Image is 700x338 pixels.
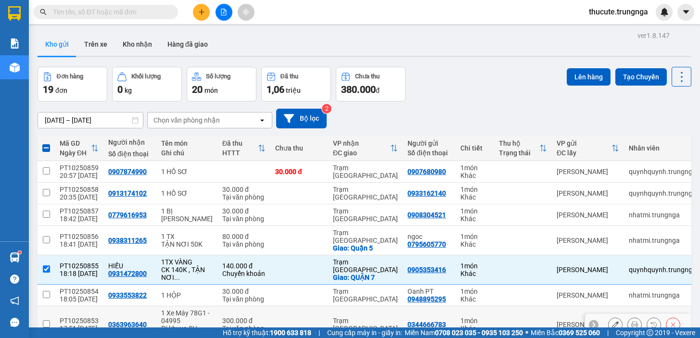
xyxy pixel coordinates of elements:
div: 18:41 [DATE] [60,240,99,248]
sup: 1 [18,251,21,254]
strong: 0708 023 035 - 0935 103 250 [435,329,523,337]
div: 0905353416 [407,266,446,274]
span: ⚪️ [525,331,528,335]
button: Trên xe [76,33,115,56]
div: 1 món [460,207,489,215]
div: Khác [460,325,489,332]
span: thucute.trungnga [581,6,656,18]
div: 1 HỒ SƠ [161,189,213,197]
div: Oanh PT [407,288,451,295]
div: VP nhận [333,139,390,147]
div: 0907680980 [407,168,446,175]
div: [PERSON_NAME] [557,211,619,219]
div: PT10250859 [60,164,99,172]
div: Số lượng [206,73,230,80]
input: Select a date range. [38,113,143,128]
div: nhatmi.trungnga [629,211,696,219]
strong: 1900 633 818 [270,329,311,337]
div: 1 món [460,164,489,172]
div: 1 món [460,317,489,325]
div: Đã thu [222,139,258,147]
div: Chi tiết [460,144,489,152]
div: [PERSON_NAME] [557,321,619,328]
div: ĐC lấy [557,149,611,157]
div: Người gửi [407,139,451,147]
div: Giao: QUẬN 7 [333,274,398,281]
div: [PERSON_NAME] [557,168,619,175]
div: Thu hộ [499,139,539,147]
span: kg [125,87,132,94]
span: Hỗ trợ kỹ thuật: [223,327,311,338]
div: 30.000 đ [222,288,266,295]
div: Chưa thu [275,144,323,152]
div: [PERSON_NAME] [557,237,619,244]
div: HTTT [222,149,258,157]
div: Đã thu [280,73,298,80]
img: solution-icon [10,38,20,49]
div: Trạm [GEOGRAPHIC_DATA] [333,229,398,244]
div: Số điện thoại [108,150,152,158]
div: 0344666783 [407,321,446,328]
span: message [10,318,19,327]
div: 20:35 [DATE] [60,193,99,201]
div: 80.000 đ [222,233,266,240]
span: notification [10,296,19,305]
div: Trạm [GEOGRAPHIC_DATA] [333,186,398,201]
div: Khác [460,240,489,248]
div: Trạm [GEOGRAPHIC_DATA] [333,317,398,332]
div: TẬN NƠI 50K [161,240,213,248]
button: file-add [216,4,232,21]
div: 1TX VÀNG [161,258,213,266]
div: Chưa thu [355,73,380,80]
img: warehouse-icon [10,63,20,73]
span: 19 [43,84,53,95]
img: warehouse-icon [10,252,20,263]
span: đơn [55,87,67,94]
div: [PERSON_NAME] [557,189,619,197]
th: Toggle SortBy [55,136,103,161]
img: logo-vxr [8,6,21,21]
div: PT10250858 [60,186,99,193]
div: Khác [460,215,489,223]
div: CK 140K , TẬN NƠI 100K [161,266,213,281]
button: Kho gửi [38,33,76,56]
div: 0779616953 [108,211,147,219]
span: Miền Bắc [531,327,600,338]
svg: open [258,116,266,124]
span: aim [242,9,249,15]
button: Hàng đã giao [160,33,216,56]
span: question-circle [10,275,19,284]
div: [PERSON_NAME] [557,266,619,274]
div: Đơn hàng [57,73,83,80]
div: Chuyển khoản [222,270,266,277]
div: PT10250857 [60,207,99,215]
div: 0938311265 [108,237,147,244]
span: Miền Nam [405,327,523,338]
div: ĐC giao [333,149,390,157]
sup: 2 [322,104,331,113]
div: 18:05 [DATE] [60,295,99,303]
input: Tìm tên, số ĐT hoặc mã đơn [53,7,166,17]
div: Giao: Quận 5 [333,244,398,252]
div: 0908304521 [407,211,446,219]
span: caret-down [682,8,690,16]
div: Mã GD [60,139,91,147]
div: [PERSON_NAME] [557,291,619,299]
div: 17:51 [DATE] [60,325,99,332]
div: PT10250856 [60,233,99,240]
button: Bộ lọc [276,109,327,128]
button: Tạo Chuyến [615,68,667,86]
div: PT10250854 [60,288,99,295]
div: ver 1.8.147 [637,30,670,41]
div: 1 TX [161,233,213,240]
div: 0363963640 [108,321,147,328]
button: Chưa thu380.000đ [336,67,406,101]
div: Tại văn phòng [222,215,266,223]
div: PT10250853 [60,317,99,325]
button: Kho nhận [115,33,160,56]
div: 30.000 đ [222,207,266,215]
button: plus [193,4,210,21]
div: quynhquynh.trungnga [629,189,696,197]
div: Khác [460,295,489,303]
div: Người nhận [108,138,152,146]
